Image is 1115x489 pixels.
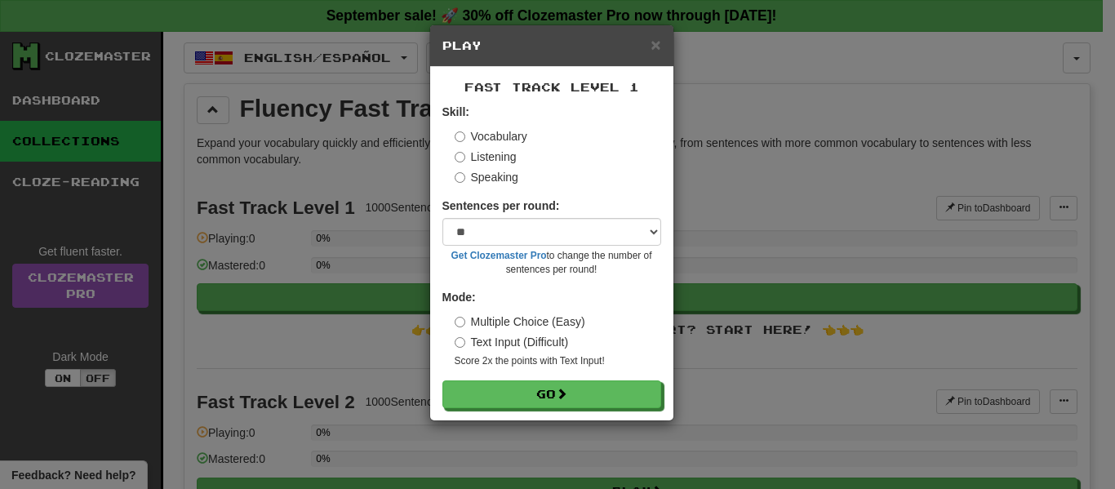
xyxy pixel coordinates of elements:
[442,105,469,118] strong: Skill:
[442,291,476,304] strong: Mode:
[442,198,560,214] label: Sentences per round:
[651,35,660,54] span: ×
[442,38,661,54] h5: Play
[464,80,639,94] span: Fast Track Level 1
[455,149,517,165] label: Listening
[442,380,661,408] button: Go
[651,36,660,53] button: Close
[455,152,465,162] input: Listening
[451,250,547,261] a: Get Clozemaster Pro
[455,128,527,144] label: Vocabulary
[455,169,518,185] label: Speaking
[455,172,465,183] input: Speaking
[455,313,585,330] label: Multiple Choice (Easy)
[455,337,465,348] input: Text Input (Difficult)
[455,317,465,327] input: Multiple Choice (Easy)
[455,131,465,142] input: Vocabulary
[442,249,661,277] small: to change the number of sentences per round!
[455,334,569,350] label: Text Input (Difficult)
[455,354,661,368] small: Score 2x the points with Text Input !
